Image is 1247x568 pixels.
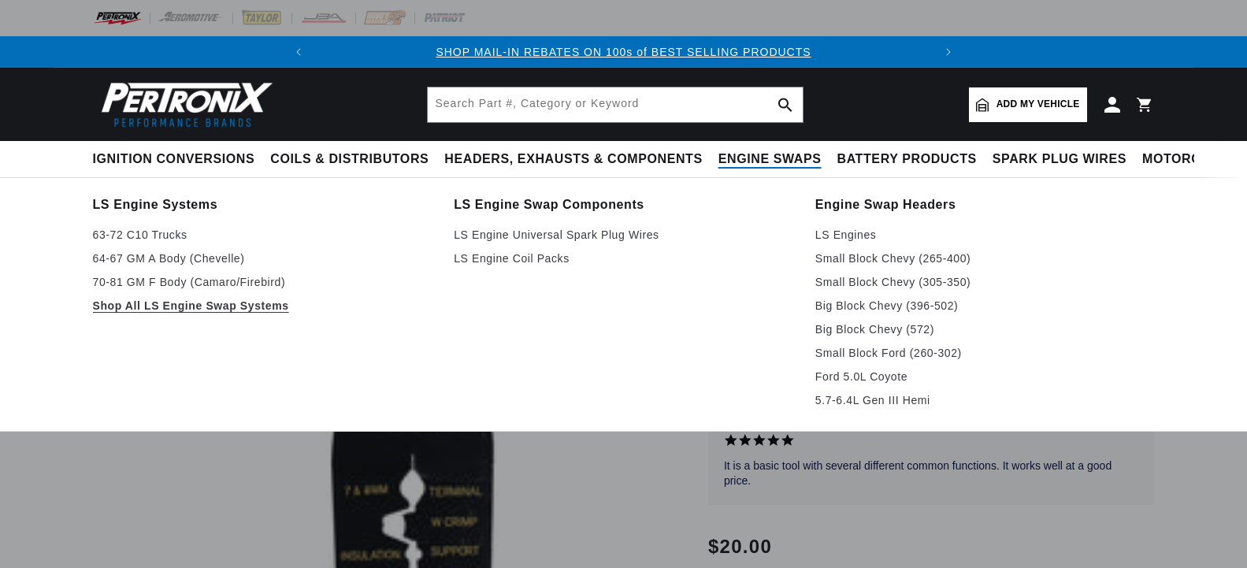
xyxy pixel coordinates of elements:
[815,225,1155,244] a: LS Engines
[815,273,1155,291] a: Small Block Chevy (305-350)
[815,320,1155,339] a: Big Block Chevy (572)
[985,141,1134,178] summary: Spark Plug Wires
[815,391,1155,410] a: 5.7-6.4L Gen III Hemi
[768,87,803,122] button: search button
[54,36,1194,68] slideshow-component: Translation missing: en.sections.announcements.announcement_bar
[711,141,829,178] summary: Engine Swaps
[93,273,432,291] a: 70-81 GM F Body (Camaro/Firebird)
[436,46,811,58] a: SHOP MAIL-IN REBATES ON 100s of BEST SELLING PRODUCTS
[829,141,985,178] summary: Battery Products
[837,151,977,168] span: Battery Products
[724,458,1139,489] p: It is a basic tool with several different common functions. It works well at a good price.
[933,36,964,68] button: Translation missing: en.sections.announcements.next_announcement
[93,141,263,178] summary: Ignition Conversions
[815,249,1155,268] a: Small Block Chevy (265-400)
[314,43,933,61] div: 1 of 2
[283,36,314,68] button: Translation missing: en.sections.announcements.previous_announcement
[815,194,1155,216] a: Engine Swap Headers
[93,77,274,132] img: Pertronix
[454,249,793,268] a: LS Engine Coil Packs
[454,194,793,216] a: LS Engine Swap Components
[993,151,1126,168] span: Spark Plug Wires
[270,151,429,168] span: Coils & Distributors
[1134,141,1244,178] summary: Motorcycle
[815,343,1155,362] a: Small Block Ford (260-302)
[93,225,432,244] a: 63-72 C10 Trucks
[93,194,432,216] a: LS Engine Systems
[718,151,822,168] span: Engine Swaps
[93,249,432,268] a: 64-67 GM A Body (Chevelle)
[93,296,432,315] a: Shop All LS Engine Swap Systems
[93,151,255,168] span: Ignition Conversions
[1142,151,1236,168] span: Motorcycle
[314,43,933,61] div: Announcement
[996,97,1080,112] span: Add my vehicle
[815,296,1155,315] a: Big Block Chevy (396-502)
[444,151,702,168] span: Headers, Exhausts & Components
[454,225,793,244] a: LS Engine Universal Spark Plug Wires
[436,141,710,178] summary: Headers, Exhausts & Components
[428,87,803,122] input: Search Part #, Category or Keyword
[969,87,1087,122] a: Add my vehicle
[708,533,772,561] span: $20.00
[262,141,436,178] summary: Coils & Distributors
[815,367,1155,386] a: Ford 5.0L Coyote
